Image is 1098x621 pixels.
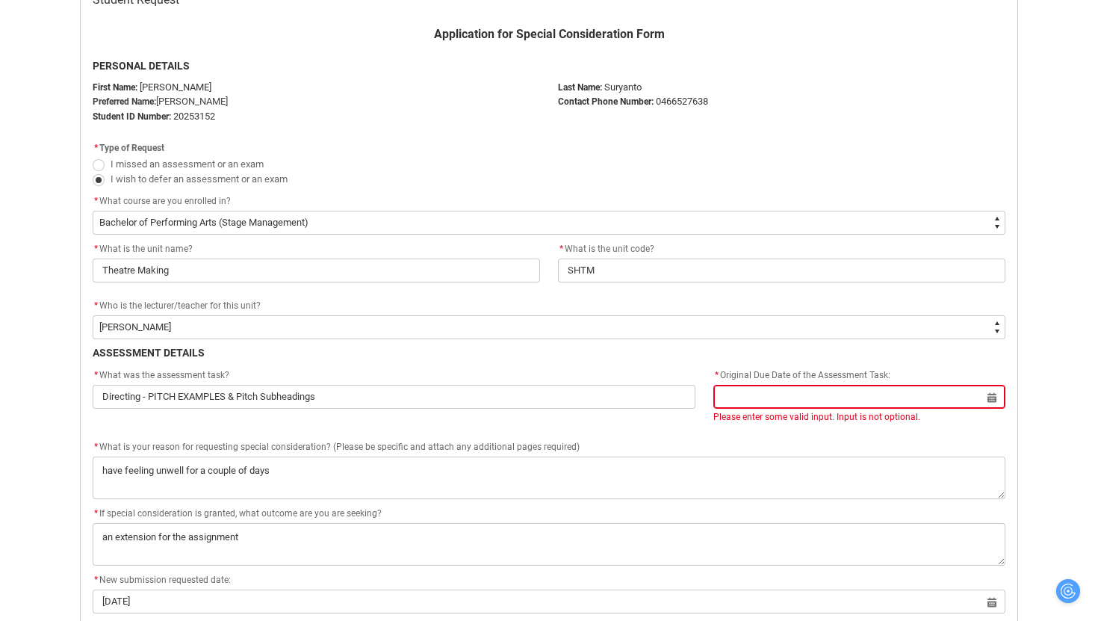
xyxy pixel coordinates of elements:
[111,158,264,170] span: I missed an assessment or an exam
[94,244,98,254] abbr: required
[558,96,654,107] b: Contact Phone Number:
[559,244,563,254] abbr: required
[93,80,540,95] p: [PERSON_NAME]
[99,300,261,311] span: Who is the lecturer/teacher for this unit?
[558,82,602,93] b: Last Name:
[93,111,171,122] strong: Student ID Number:
[94,370,98,380] abbr: required
[93,244,193,254] span: What is the unit name?
[93,442,580,452] span: What is your reason for requesting special consideration? (Please be specific and attach any addi...
[94,143,98,153] abbr: required
[715,370,719,380] abbr: required
[93,60,190,72] b: PERSONAL DETAILS
[434,27,665,41] b: Application for Special Consideration Form
[558,244,654,254] span: What is the unit code?
[99,143,164,153] span: Type of Request
[94,300,98,311] abbr: required
[656,96,708,107] span: 0466527638
[93,109,540,124] p: 20253152
[111,173,288,185] span: I wish to defer an assessment or an exam
[713,412,920,422] span: Please enter some valid input. Input is not optional.
[93,370,229,380] span: What was the assessment task?
[93,575,231,585] span: New submission requested date:
[99,196,231,206] span: What course are you enrolled in?
[93,523,1005,566] textarea: an extension for the assignment
[93,457,1005,499] textarea: have feeling unwell for a couple of days
[156,96,228,107] span: [PERSON_NAME]
[93,508,382,519] span: If special consideration is granted, what outcome are you are seeking?
[93,96,156,107] strong: Preferred Name:
[94,508,98,519] abbr: required
[93,347,205,359] b: ASSESSMENT DETAILS
[558,80,1005,95] p: Suryanto
[94,575,98,585] abbr: required
[713,370,890,380] span: Original Due Date of the Assessment Task:
[94,196,98,206] abbr: required
[94,442,98,452] abbr: required
[93,82,137,93] strong: First Name:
